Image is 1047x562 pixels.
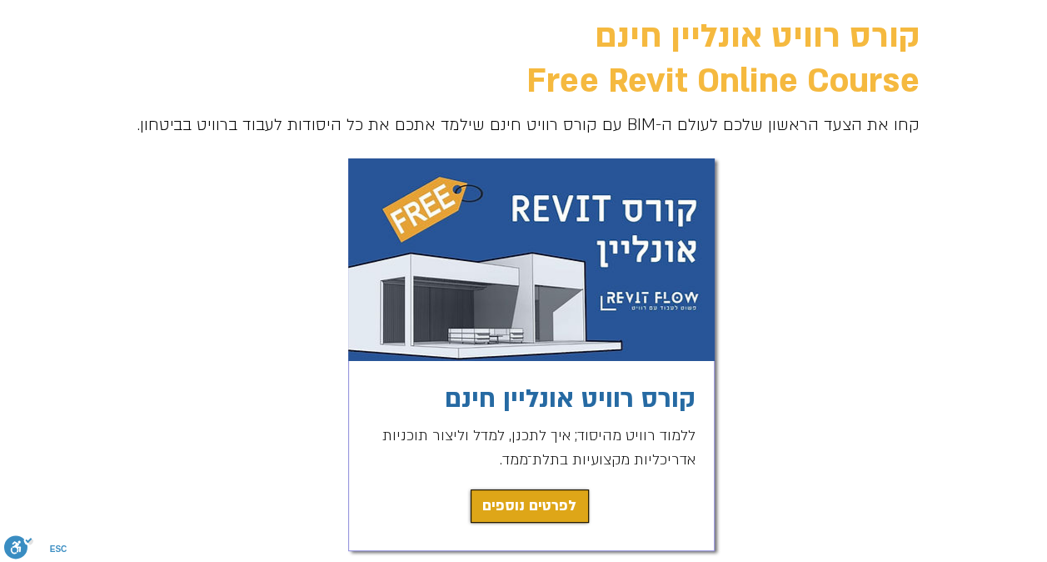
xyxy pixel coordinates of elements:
span: קורס רוויט אונליין חינם Free Revit Online Course [526,14,920,103]
a: קורס רוויט אונליין חינם [445,381,696,416]
img: קורס רוויט חינם [348,158,715,361]
a: קורס רוויט אונליין חינםFree Revit Online Course [526,14,920,103]
a: לפרטים נוספים [471,489,589,523]
span: קחו את הצעד הראשון שלכם לעולם ה-BIM עם קורס רוויט חינם שילמד אתכם את כל היסודות לעבוד ברוויט בביט... [137,114,920,136]
span: ללמוד רוויט מהיסוד; איך לתכנן, למדל וליצור תוכניות אדריכליות מקצועיות בתלת־ממד. [382,426,696,469]
span: לפרטים נוספים [482,494,576,518]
